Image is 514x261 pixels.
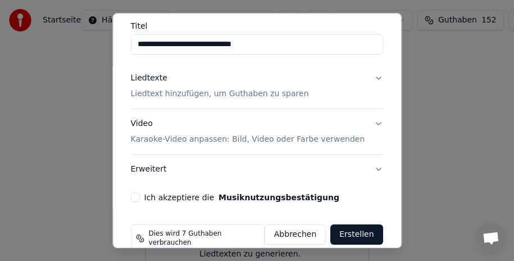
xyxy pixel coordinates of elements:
[131,155,383,184] button: Erweitert
[331,224,383,245] button: Erstellen
[131,109,383,154] button: VideoKaraoke-Video anpassen: Bild, Video oder Farbe verwenden
[131,134,365,145] p: Karaoke-Video anpassen: Bild, Video oder Farbe verwenden
[149,229,260,247] span: Dies wird 7 Guthaben verbrauchen
[131,73,167,84] div: Liedtexte
[219,193,340,201] button: Ich akzeptiere die
[131,118,365,145] div: Video
[131,22,383,30] label: Titel
[265,224,326,245] button: Abbrechen
[131,64,383,109] button: LiedtexteLiedtext hinzufügen, um Guthaben zu sparen
[131,88,309,100] p: Liedtext hinzufügen, um Guthaben zu sparen
[144,193,339,201] label: Ich akzeptiere die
